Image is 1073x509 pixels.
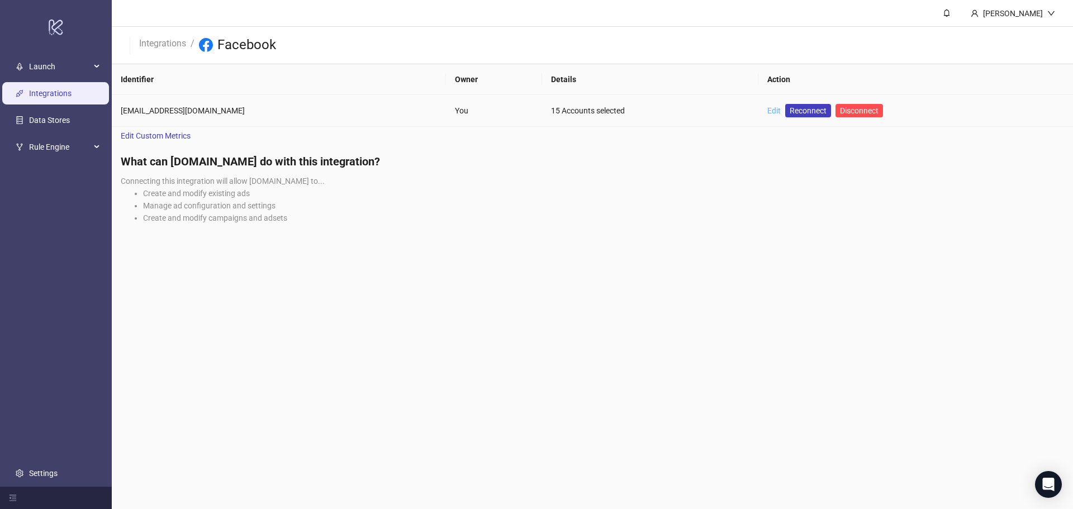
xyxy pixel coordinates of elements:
[455,104,533,117] div: You
[835,104,883,117] button: Disconnect
[785,104,831,117] a: Reconnect
[790,104,827,117] span: Reconnect
[143,187,1064,199] li: Create and modify existing ads
[971,9,979,17] span: user
[1047,9,1055,17] span: down
[767,106,781,115] a: Edit
[121,177,325,185] span: Connecting this integration will allow [DOMAIN_NAME] to...
[979,7,1047,20] div: [PERSON_NAME]
[758,64,1073,95] th: Action
[143,212,1064,224] li: Create and modify campaigns and adsets
[542,64,758,95] th: Details
[16,63,23,70] span: rocket
[1035,471,1062,498] div: Open Intercom Messenger
[121,154,1064,169] h4: What can [DOMAIN_NAME] do with this integration?
[29,136,91,158] span: Rule Engine
[217,36,276,54] h3: Facebook
[121,130,191,142] span: Edit Custom Metrics
[29,89,72,98] a: Integrations
[112,64,446,95] th: Identifier
[29,469,58,478] a: Settings
[143,199,1064,212] li: Manage ad configuration and settings
[943,9,951,17] span: bell
[16,143,23,151] span: fork
[112,127,200,145] a: Edit Custom Metrics
[446,64,542,95] th: Owner
[9,494,17,502] span: menu-fold
[121,104,437,117] div: [EMAIL_ADDRESS][DOMAIN_NAME]
[137,36,188,49] a: Integrations
[191,36,194,54] li: /
[551,104,749,117] div: 15 Accounts selected
[29,55,91,78] span: Launch
[29,116,70,125] a: Data Stores
[840,106,879,115] span: Disconnect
